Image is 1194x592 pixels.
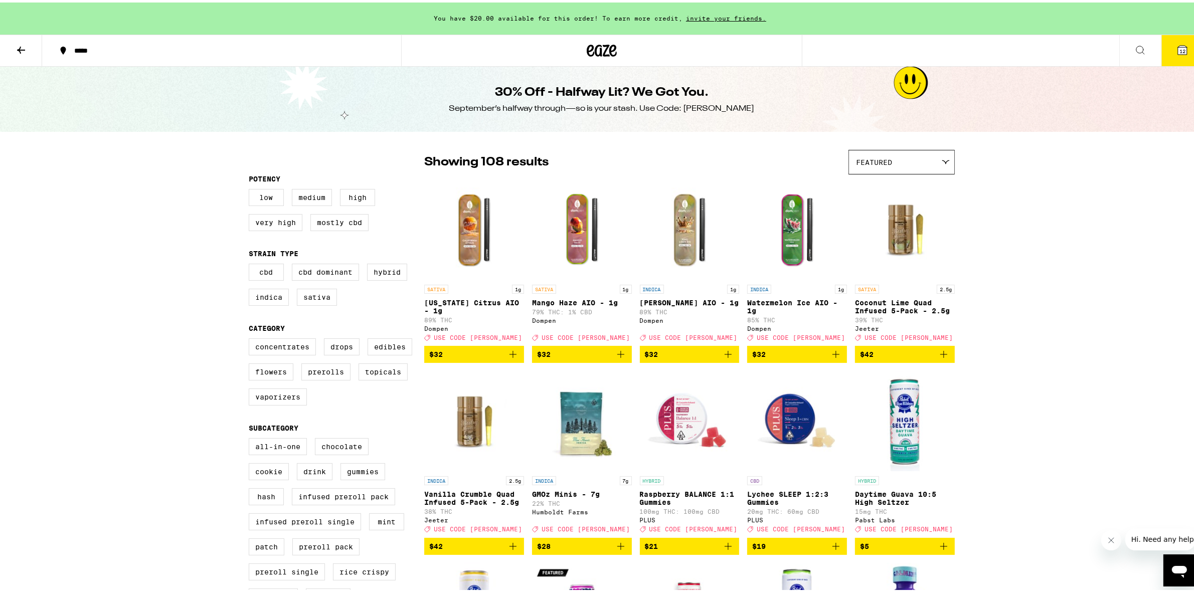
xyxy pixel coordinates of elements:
p: 15mg THC [855,506,955,512]
label: Prerolls [301,361,351,378]
button: Add to bag [855,343,955,360]
p: 38% THC [424,506,524,512]
p: INDICA [424,474,448,483]
h1: 30% Off - Halfway Lit? We Got You. [495,82,709,99]
button: Add to bag [532,343,632,360]
span: 12 [1179,46,1185,52]
span: $5 [860,540,869,548]
img: Dompen - California Citrus AIO - 1g [424,177,524,277]
div: Dompen [424,323,524,329]
span: $42 [860,348,874,356]
span: $19 [752,540,766,548]
p: Vanilla Crumble Quad Infused 5-Pack - 2.5g [424,488,524,504]
img: Jeeter - Coconut Lime Quad Infused 5-Pack - 2.5g [855,177,955,277]
label: Drops [324,336,360,353]
p: Lychee SLEEP 1:2:3 Gummies [747,488,847,504]
label: Edibles [368,336,412,353]
div: Jeeter [855,323,955,329]
p: Raspberry BALANCE 1:1 Gummies [640,488,740,504]
span: USE CODE [PERSON_NAME] [865,524,953,530]
p: HYBRID [640,474,664,483]
p: [US_STATE] Citrus AIO - 1g [424,296,524,312]
span: USE CODE [PERSON_NAME] [542,332,630,338]
div: Pabst Labs [855,514,955,521]
a: Open page for GMOz Minis - 7g from Humboldt Farms [532,368,632,535]
legend: Category [249,322,285,330]
a: Open page for Lychee SLEEP 1:2:3 Gummies from PLUS [747,368,847,535]
button: Add to bag [640,343,740,360]
div: Humboldt Farms [532,506,632,513]
label: Preroll Pack [292,536,360,553]
p: Coconut Lime Quad Infused 5-Pack - 2.5g [855,296,955,312]
span: USE CODE [PERSON_NAME] [757,332,845,338]
button: Add to bag [424,343,524,360]
span: USE CODE [PERSON_NAME] [542,524,630,530]
label: CBD Dominant [292,261,359,278]
p: 79% THC: 1% CBD [532,306,632,313]
a: Open page for Daytime Guava 10:5 High Seltzer from Pabst Labs [855,368,955,535]
span: $21 [645,540,658,548]
p: 22% THC [532,498,632,504]
div: Jeeter [424,514,524,521]
p: 39% THC [855,314,955,321]
label: Infused Preroll Pack [292,486,395,503]
button: Add to bag [532,535,632,552]
a: Open page for King Louis XIII AIO - 1g from Dompen [640,177,740,343]
span: Featured [856,156,892,164]
label: Very High [249,212,302,229]
label: Vaporizers [249,386,307,403]
iframe: Close message [1101,528,1121,548]
div: Dompen [747,323,847,329]
div: PLUS [747,514,847,521]
p: 100mg THC: 100mg CBD [640,506,740,512]
label: CBD [249,261,284,278]
span: $32 [645,348,658,356]
a: Open page for Coconut Lime Quad Infused 5-Pack - 2.5g from Jeeter [855,177,955,343]
a: Open page for Raspberry BALANCE 1:1 Gummies from PLUS [640,368,740,535]
a: Open page for Mango Haze AIO - 1g from Dompen [532,177,632,343]
label: Patch [249,536,284,553]
span: Hi. Need any help? [6,7,72,15]
span: USE CODE [PERSON_NAME] [865,332,953,338]
span: $28 [537,540,551,548]
button: Add to bag [855,535,955,552]
p: [PERSON_NAME] AIO - 1g [640,296,740,304]
p: Showing 108 results [424,151,549,168]
p: HYBRID [855,474,879,483]
p: 7g [620,474,632,483]
p: Daytime Guava 10:5 High Seltzer [855,488,955,504]
label: High [340,186,375,204]
p: 89% THC [424,314,524,321]
p: Mango Haze AIO - 1g [532,296,632,304]
img: Dompen - King Louis XIII AIO - 1g [640,177,740,277]
label: Concentrates [249,336,316,353]
p: Watermelon Ice AIO - 1g [747,296,847,312]
legend: Subcategory [249,422,298,430]
label: Cookie [249,461,289,478]
label: Mint [369,511,404,528]
label: Sativa [297,286,337,303]
p: INDICA [640,282,664,291]
span: $32 [429,348,443,356]
p: 1g [835,282,847,291]
p: SATIVA [855,282,879,291]
p: 1g [512,282,524,291]
span: $32 [537,348,551,356]
p: 89% THC [640,306,740,313]
button: Add to bag [640,535,740,552]
button: Add to bag [747,343,847,360]
label: All-In-One [249,436,307,453]
label: Rice Crispy [333,561,396,578]
a: Open page for Vanilla Crumble Quad Infused 5-Pack - 2.5g from Jeeter [424,368,524,535]
label: Gummies [340,461,385,478]
span: USE CODE [PERSON_NAME] [434,524,522,530]
span: You have $20.00 available for this order! To earn more credit, [434,13,683,19]
label: Chocolate [315,436,369,453]
button: Add to bag [424,535,524,552]
p: SATIVA [424,282,448,291]
legend: Strain Type [249,247,298,255]
p: 2.5g [506,474,524,483]
img: PLUS - Raspberry BALANCE 1:1 Gummies [640,368,740,469]
label: Drink [297,461,332,478]
label: Low [249,186,284,204]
